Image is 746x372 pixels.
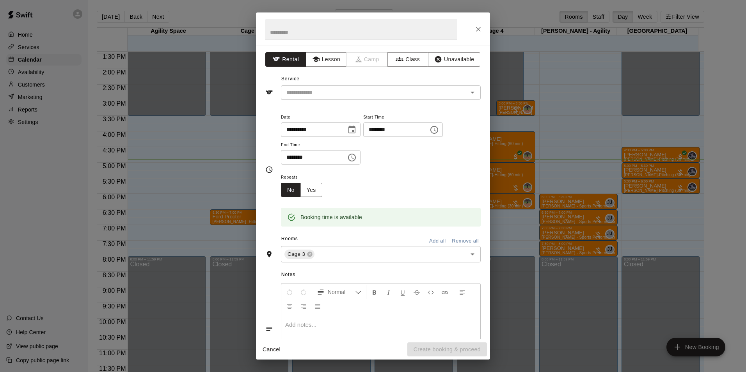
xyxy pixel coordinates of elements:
button: Unavailable [428,52,480,67]
button: Format Bold [368,285,381,299]
svg: Rooms [265,250,273,258]
div: Booking time is available [300,210,362,224]
div: Cage 3 [284,250,314,259]
button: Left Align [456,285,469,299]
button: No [281,183,301,197]
button: Choose time, selected time is 5:15 PM [426,122,442,138]
button: Close [471,22,485,36]
button: Justify Align [311,299,324,313]
span: Camps can only be created in the Services page [347,52,388,67]
button: Remove all [450,235,481,247]
span: Normal [328,288,355,296]
button: Insert Link [438,285,451,299]
button: Open [467,249,478,260]
svg: Notes [265,325,273,333]
span: Service [281,76,300,81]
button: Format Italics [382,285,395,299]
button: Class [387,52,428,67]
span: End Time [281,140,361,151]
button: Format Strikethrough [410,285,423,299]
button: Yes [300,183,322,197]
button: Choose time, selected time is 5:45 PM [344,150,360,165]
button: Choose date, selected date is Oct 15, 2025 [344,122,360,138]
svg: Timing [265,166,273,174]
button: Lesson [306,52,347,67]
span: Start Time [363,112,443,123]
button: Center Align [283,299,296,313]
button: Right Align [297,299,310,313]
button: Cancel [259,342,284,357]
div: outlined button group [281,183,322,197]
span: Repeats [281,172,329,183]
svg: Service [265,89,273,96]
span: Notes [281,269,481,281]
button: Open [467,87,478,98]
button: Insert Code [424,285,437,299]
span: Cage 3 [284,250,308,258]
button: Undo [283,285,296,299]
button: Formatting Options [314,285,364,299]
button: Add all [425,235,450,247]
button: Format Underline [396,285,409,299]
span: Rooms [281,236,298,241]
button: Redo [297,285,310,299]
span: Date [281,112,361,123]
button: Rental [265,52,306,67]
